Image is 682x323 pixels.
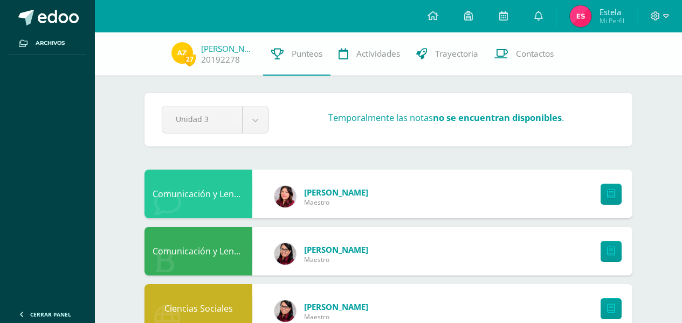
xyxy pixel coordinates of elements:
[274,300,296,322] img: b345338c6bf3bbe1de0ed29d358e1117.png
[201,43,255,54] a: [PERSON_NAME]
[292,48,322,59] span: Punteos
[570,5,591,27] img: ec58947cee608bcbfda04066283979b3.png
[171,42,193,64] img: 81868104f467bce0e350f0ce98ee4511.png
[304,187,368,198] span: [PERSON_NAME]
[162,106,268,133] a: Unidad 3
[408,32,486,76] a: Trayectoria
[304,244,368,255] span: [PERSON_NAME]
[516,48,554,59] span: Contactos
[304,301,368,312] span: [PERSON_NAME]
[176,106,229,132] span: Unidad 3
[304,198,368,207] span: Maestro
[36,39,65,48] span: Archivos
[486,32,562,76] a: Contactos
[304,255,368,264] span: Maestro
[201,54,240,65] a: 20192278
[330,32,408,76] a: Actividades
[274,186,296,207] img: c17dc0044ff73e6528ee1a0ac52c8e58.png
[9,32,86,55] a: Archivos
[144,170,252,218] div: Comunicación y Lenguaje,Idioma Extranjero,Inglés
[263,32,330,76] a: Punteos
[328,112,564,124] h3: Temporalmente las notas .
[30,311,71,318] span: Cerrar panel
[184,52,196,66] span: 27
[356,48,400,59] span: Actividades
[304,312,368,321] span: Maestro
[600,16,624,25] span: Mi Perfil
[600,6,624,17] span: Estela
[144,227,252,275] div: Comunicación y Lenguaje,Idioma Español
[433,112,562,124] strong: no se encuentran disponibles
[435,48,478,59] span: Trayectoria
[274,243,296,265] img: b345338c6bf3bbe1de0ed29d358e1117.png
